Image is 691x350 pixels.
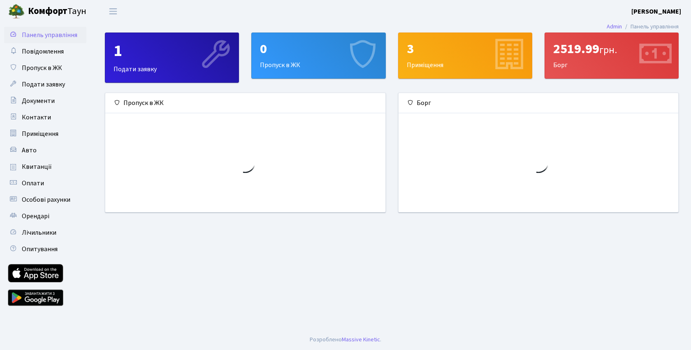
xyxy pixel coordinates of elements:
a: Пропуск в ЖК [4,60,86,76]
span: Лічильники [22,228,56,237]
button: Переключити навігацію [103,5,123,18]
div: Розроблено . [310,335,381,344]
span: Опитування [22,245,58,254]
a: 1Подати заявку [105,33,239,83]
a: Документи [4,93,86,109]
span: Документи [22,96,55,105]
a: Панель управління [4,27,86,43]
nav: breadcrumb [594,18,691,35]
div: 2519.99 [553,41,670,57]
b: Комфорт [28,5,67,18]
img: logo.png [8,3,25,20]
span: Таун [28,5,86,19]
a: Приміщення [4,126,86,142]
div: Подати заявку [105,33,239,82]
span: Авто [22,146,37,155]
a: Massive Kinetic [342,335,380,344]
span: Орендарі [22,212,49,221]
span: Приміщення [22,129,58,138]
span: Оплати [22,179,44,188]
a: 3Приміщення [398,33,532,79]
a: Квитанції [4,159,86,175]
div: 3 [407,41,524,57]
a: Орендарі [4,208,86,224]
a: Авто [4,142,86,159]
div: Пропуск в ЖК [252,33,385,78]
a: Особові рахунки [4,191,86,208]
div: Борг [545,33,678,78]
a: Опитування [4,241,86,257]
li: Панель управління [622,22,679,31]
span: Квитанції [22,162,52,171]
div: 1 [114,41,230,61]
a: Оплати [4,175,86,191]
span: Пропуск в ЖК [22,63,62,72]
div: Приміщення [399,33,532,78]
div: Пропуск в ЖК [105,93,385,113]
a: [PERSON_NAME] [631,7,681,16]
span: Особові рахунки [22,195,70,204]
a: Повідомлення [4,43,86,60]
a: Контакти [4,109,86,126]
a: Admin [607,22,622,31]
span: Контакти [22,113,51,122]
div: Борг [399,93,679,113]
div: 0 [260,41,377,57]
span: Повідомлення [22,47,64,56]
a: Лічильники [4,224,86,241]
span: Подати заявку [22,80,65,89]
a: 0Пропуск в ЖК [251,33,385,79]
a: Подати заявку [4,76,86,93]
span: Панель управління [22,30,77,40]
span: грн. [599,43,617,57]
